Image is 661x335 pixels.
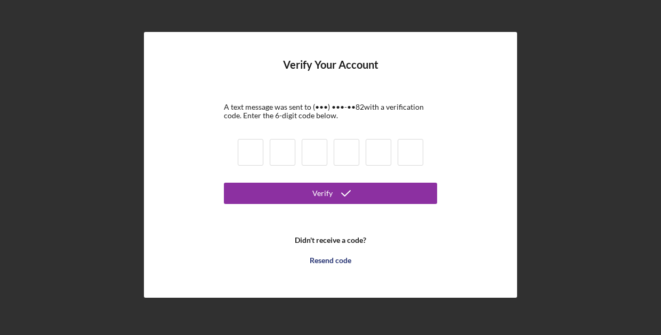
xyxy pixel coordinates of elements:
b: Didn't receive a code? [295,236,366,244]
div: A text message was sent to (•••) •••-•• 82 with a verification code. Enter the 6-digit code below. [224,103,437,120]
div: Verify [312,183,333,204]
button: Resend code [224,250,437,271]
h4: Verify Your Account [283,59,378,87]
div: Resend code [310,250,351,271]
button: Verify [224,183,437,204]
